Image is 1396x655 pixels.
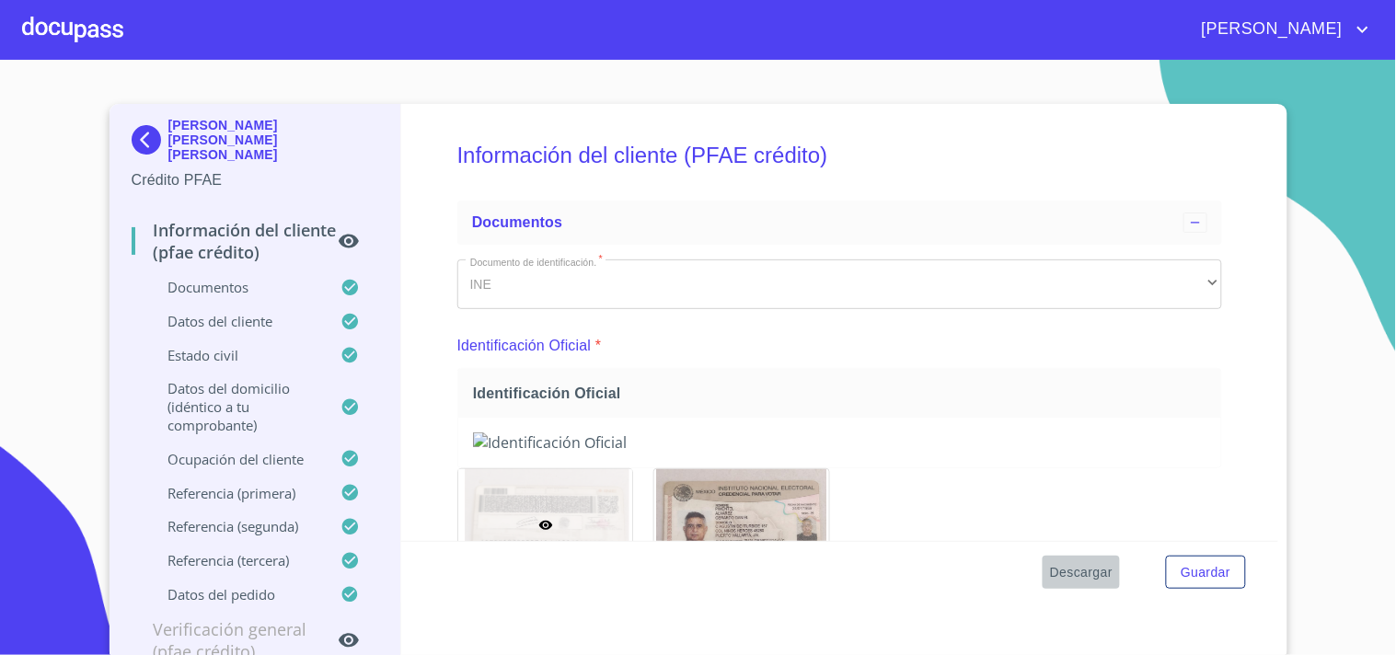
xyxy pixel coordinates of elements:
[132,517,341,535] p: Referencia (segunda)
[1050,561,1113,584] span: Descargar
[132,312,341,330] p: Datos del cliente
[457,201,1222,245] div: Documentos
[132,346,341,364] p: Estado Civil
[473,384,1214,403] span: Identificación Oficial
[168,118,379,162] p: [PERSON_NAME] [PERSON_NAME] [PERSON_NAME]
[654,469,829,580] img: Identificación Oficial
[457,118,1222,193] h5: Información del cliente (PFAE crédito)
[457,335,592,357] p: Identificación Oficial
[1188,15,1374,44] button: account of current user
[1043,556,1120,590] button: Descargar
[132,125,168,155] img: Docupass spot blue
[132,169,379,191] p: Crédito PFAE
[132,450,341,468] p: Ocupación del Cliente
[1181,561,1230,584] span: Guardar
[132,118,379,169] div: [PERSON_NAME] [PERSON_NAME] [PERSON_NAME]
[472,214,562,230] span: Documentos
[132,379,341,434] p: Datos del domicilio (idéntico a tu comprobante)
[132,585,341,603] p: Datos del pedido
[473,432,1206,453] img: Identificación Oficial
[132,551,341,569] p: Referencia (tercera)
[457,259,1222,309] div: INE
[132,278,341,296] p: Documentos
[1166,556,1245,590] button: Guardar
[1188,15,1352,44] span: [PERSON_NAME]
[132,219,339,263] p: Información del cliente (PFAE crédito)
[132,484,341,502] p: Referencia (primera)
